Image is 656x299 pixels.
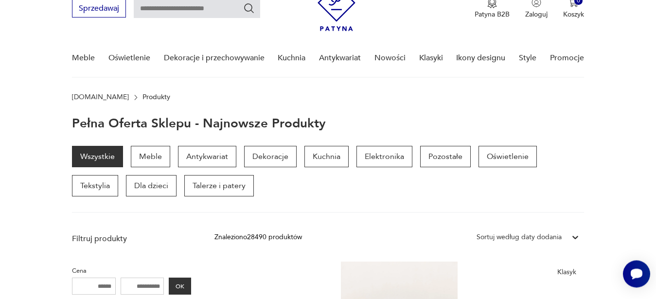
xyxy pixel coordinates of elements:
a: Sprzedawaj [72,6,126,13]
a: Oświetlenie [108,39,150,77]
a: Elektronika [356,146,412,167]
a: Klasyki [419,39,443,77]
a: Wszystkie [72,146,123,167]
div: Sortuj według daty dodania [477,232,562,243]
a: Ikony designu [456,39,505,77]
p: Koszyk [563,10,584,19]
a: Dekoracje [244,146,297,167]
a: Tekstylia [72,175,118,196]
a: Promocje [550,39,584,77]
button: Szukaj [243,2,255,14]
a: Meble [72,39,95,77]
p: Filtruj produkty [72,233,191,244]
p: Zaloguj [525,10,548,19]
div: Znaleziono 28490 produktów [214,232,302,243]
a: [DOMAIN_NAME] [72,93,129,101]
a: Dla dzieci [126,175,177,196]
p: Produkty [142,93,170,101]
a: Pozostałe [420,146,471,167]
a: Talerze i patery [184,175,254,196]
a: Oświetlenie [479,146,537,167]
a: Style [519,39,536,77]
button: OK [169,278,191,295]
a: Antykwariat [178,146,236,167]
a: Nowości [374,39,406,77]
iframe: Smartsupp widget button [623,260,650,287]
h1: Pełna oferta sklepu - najnowsze produkty [72,117,326,130]
a: Kuchnia [278,39,305,77]
p: Patyna B2B [475,10,510,19]
a: Dekoracje i przechowywanie [164,39,265,77]
a: Antykwariat [319,39,361,77]
p: Cena [72,265,191,276]
a: Kuchnia [304,146,349,167]
a: Meble [131,146,170,167]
